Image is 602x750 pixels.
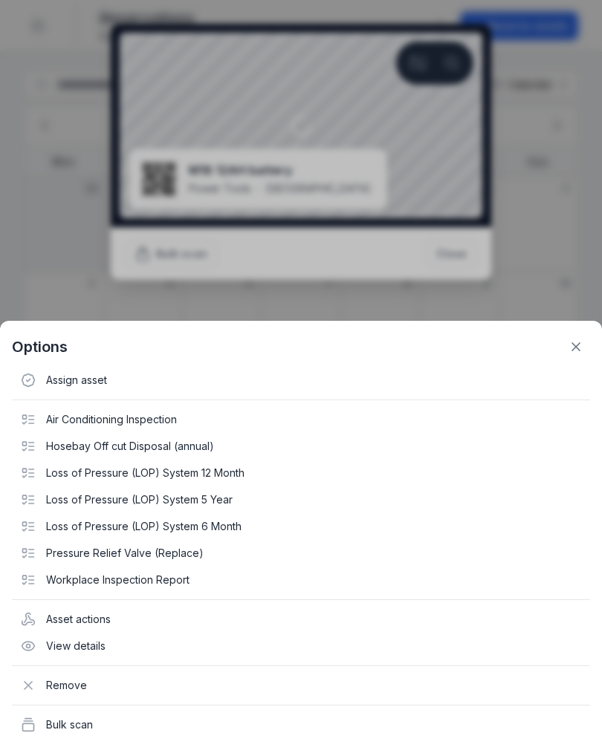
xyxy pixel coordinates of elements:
[12,711,590,738] div: Bulk scan
[12,567,590,593] div: Workplace Inspection Report
[12,460,590,486] div: Loss of Pressure (LOP) System 12 Month
[12,406,590,433] div: Air Conditioning Inspection
[12,513,590,540] div: Loss of Pressure (LOP) System 6 Month
[12,540,590,567] div: Pressure Relief Valve (Replace)
[12,367,590,394] div: Assign asset
[12,433,590,460] div: Hosebay Off cut Disposal (annual)
[12,336,68,357] strong: Options
[12,606,590,633] div: Asset actions
[12,672,590,699] div: Remove
[12,486,590,513] div: Loss of Pressure (LOP) System 5 Year
[12,633,590,659] div: View details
